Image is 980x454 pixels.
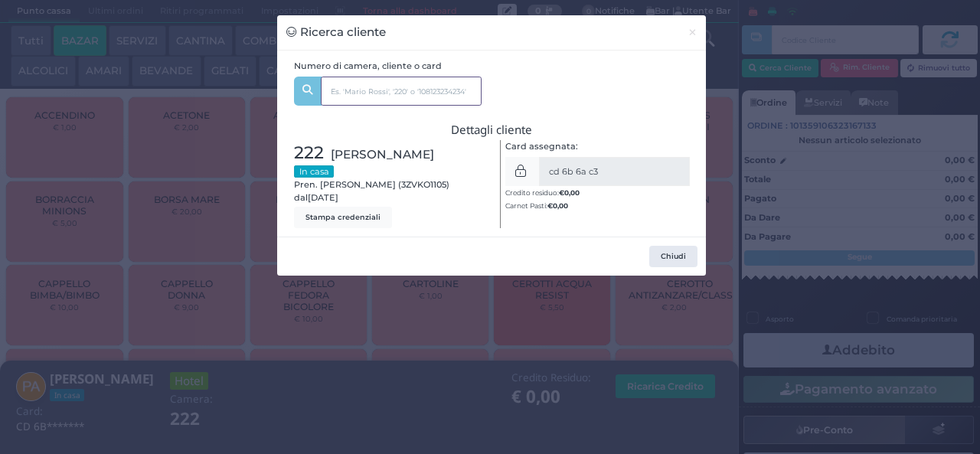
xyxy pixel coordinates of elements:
span: 0,00 [553,201,568,211]
input: Es. 'Mario Rossi', '220' o '108123234234' [321,77,482,106]
b: € [547,201,568,210]
button: Chiudi [679,15,706,50]
span: [PERSON_NAME] [331,145,434,163]
small: Carnet Pasti: [505,201,568,210]
span: 0,00 [564,188,580,198]
span: 222 [294,140,324,166]
label: Card assegnata: [505,140,578,153]
small: In casa [294,165,334,178]
div: Pren. [PERSON_NAME] (3ZVKO1105) dal [286,140,492,228]
h3: Ricerca cliente [286,24,387,41]
small: Credito residuo: [505,188,580,197]
span: [DATE] [308,191,338,204]
button: Stampa credenziali [294,207,392,228]
label: Numero di camera, cliente o card [294,60,442,73]
h3: Dettagli cliente [294,123,690,136]
button: Chiudi [649,246,697,267]
span: × [688,24,697,41]
b: € [559,188,580,197]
